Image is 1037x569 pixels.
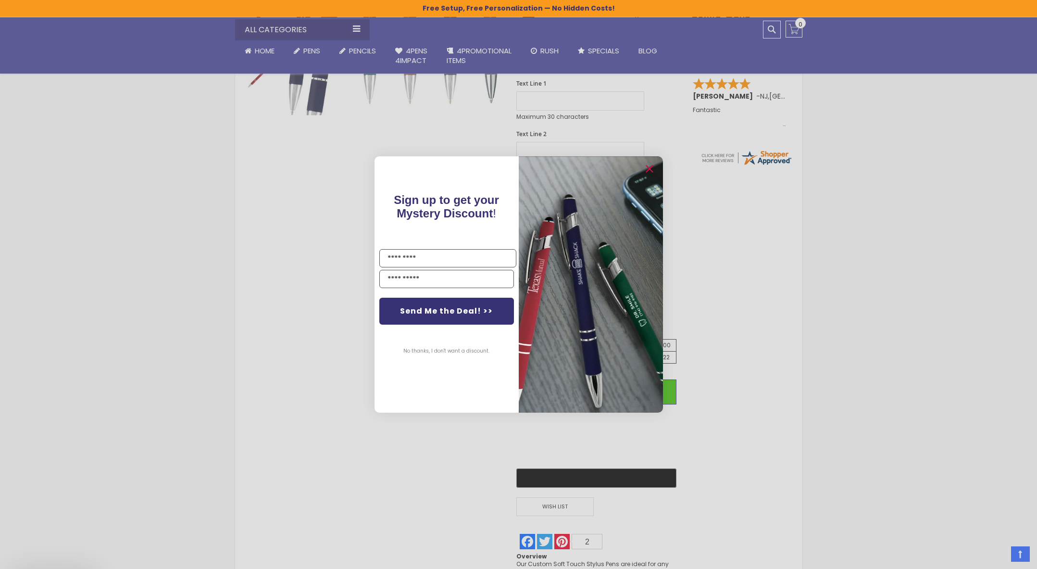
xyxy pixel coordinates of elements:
img: pop-up-image [519,156,663,413]
button: No thanks, I don't want a discount. [399,339,494,363]
span: Sign up to get your Mystery Discount [394,193,499,220]
span: ! [394,193,499,220]
button: Close dialog [642,161,657,177]
button: Send Me the Deal! >> [379,298,514,325]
